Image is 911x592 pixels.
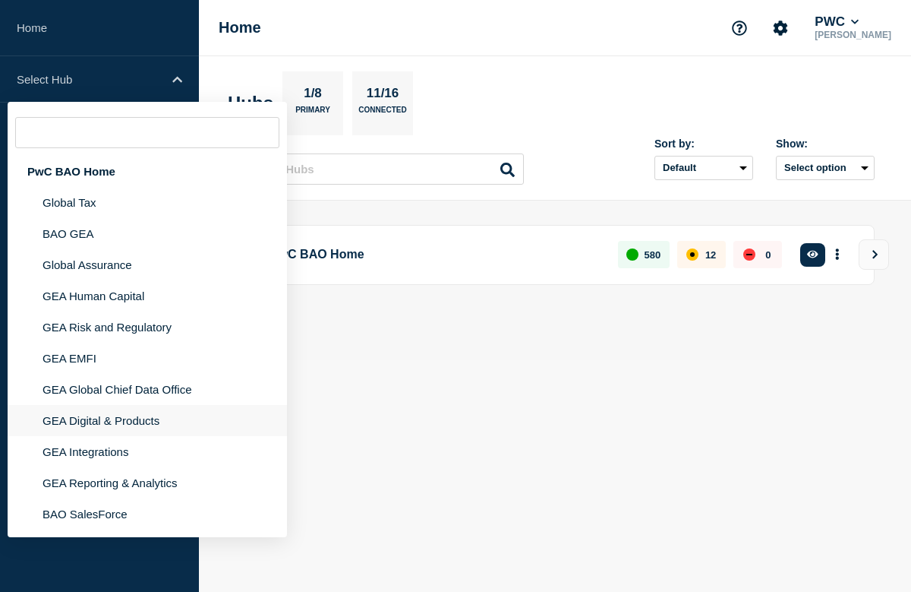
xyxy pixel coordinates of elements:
select: Sort by [654,156,753,180]
h2: Hubs [228,93,273,114]
p: 11/16 [361,86,405,106]
div: affected [686,249,698,261]
li: Global Assurance [8,249,287,280]
li: GEA Digital & Products [8,405,287,436]
li: GEA EMFI [8,343,287,374]
p: 580 [645,249,661,261]
div: up [626,249,638,261]
p: Select Hub [17,73,162,86]
div: PwC BAO Home [8,156,287,187]
li: Global Tax [8,187,287,218]
button: Support [723,12,755,44]
input: Search Hubs [235,154,524,185]
li: GEA Reporting & Analytics [8,467,287,499]
p: 0 [765,249,771,261]
button: View [859,239,889,270]
button: More actions [827,241,847,269]
p: 1/8 [298,86,328,106]
div: down [743,249,755,261]
li: BAO GEA [8,218,287,249]
button: Account settings [764,12,796,44]
p: Primary [295,106,330,122]
button: Select option [776,156,875,180]
button: PWC [812,14,862,30]
p: PwC BAO Home [270,241,601,269]
p: 12 [705,249,716,261]
p: [PERSON_NAME] [812,30,894,40]
li: GEA Risk and Regulatory [8,312,287,343]
div: Sort by: [654,138,753,150]
li: GEA Integrations [8,436,287,467]
li: BAO SalesForce [8,499,287,530]
h1: Home [219,19,261,36]
p: Connected [358,106,406,122]
div: Show: [776,138,875,150]
li: GEA Human Capital [8,280,287,312]
li: GEA Global Chief Data Office [8,374,287,405]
